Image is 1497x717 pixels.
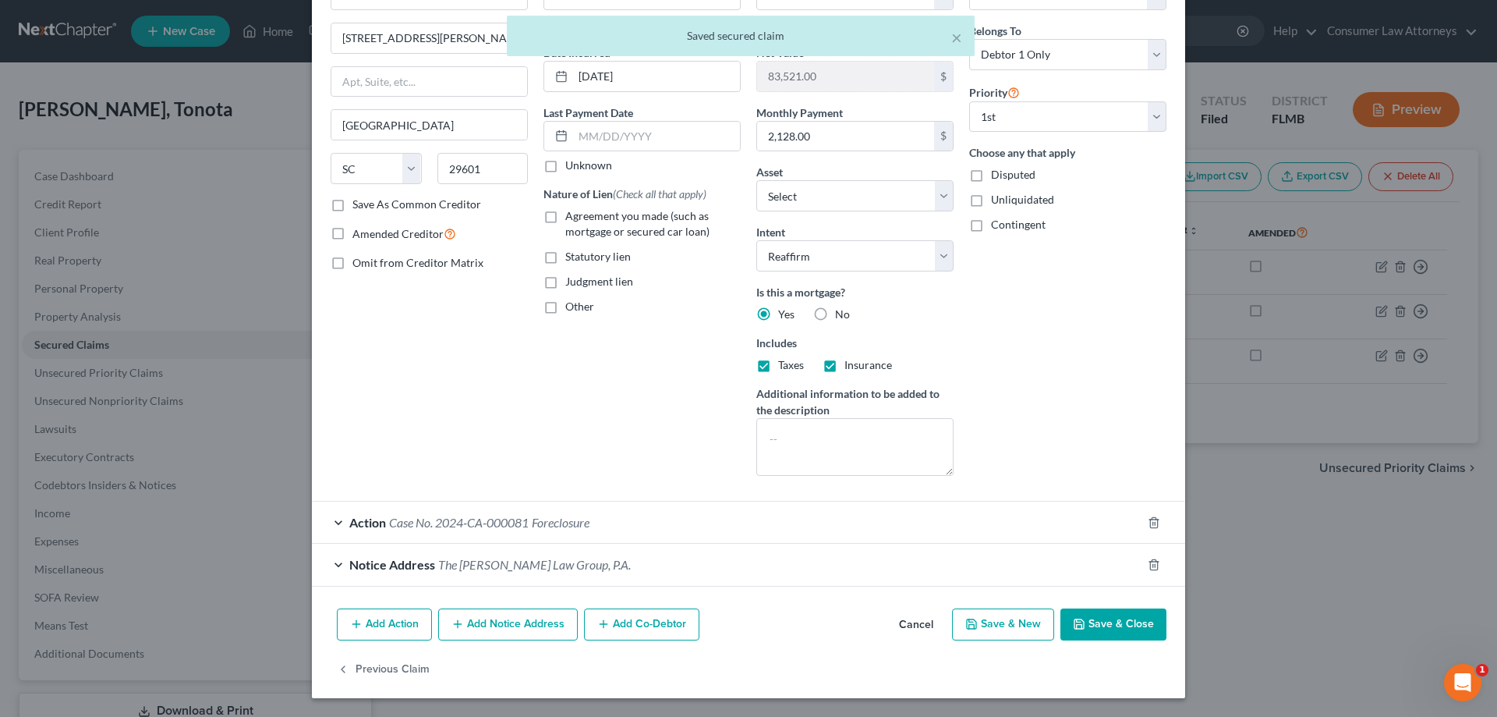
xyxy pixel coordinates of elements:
label: Last Payment Date [543,105,633,121]
label: Additional information to be added to the description [756,385,954,418]
label: Choose any that apply [969,144,1166,161]
span: (Check all that apply) [613,187,706,201]
span: Yes [778,307,795,321]
iframe: Intercom live chat [1444,664,1481,701]
span: Notice Address [349,557,435,572]
button: Save & Close [1060,609,1166,641]
button: Add Notice Address [438,609,578,641]
div: $ [934,62,953,91]
input: Enter city... [331,110,527,140]
button: Cancel [887,610,946,641]
span: Omit from Creditor Matrix [352,256,483,269]
span: Judgment lien [565,275,633,288]
span: Agreement you made (such as mortgage or secured car loan) [565,209,710,238]
label: Nature of Lien [543,186,706,202]
span: 1 [1476,664,1488,676]
input: MM/DD/YYYY [573,122,740,151]
span: Insurance [844,358,892,371]
span: Unliquidated [991,193,1054,206]
span: Amended Creditor [352,227,444,240]
input: Apt, Suite, etc... [331,67,527,97]
span: Case No. 2024-CA-000081 [389,515,529,530]
label: Unknown [565,158,612,173]
input: 0.00 [757,62,934,91]
span: Statutory lien [565,250,631,263]
input: MM/DD/YYYY [573,62,740,91]
label: Is this a mortgage? [756,284,954,300]
span: Asset [756,165,783,179]
div: $ [934,122,953,151]
label: Save As Common Creditor [352,197,481,212]
span: Other [565,300,594,313]
label: Monthly Payment [756,105,843,121]
button: Save & New [952,609,1054,641]
span: Foreclosure [532,515,589,530]
div: Saved secured claim [519,28,962,44]
span: Taxes [778,358,804,371]
button: Add Co-Debtor [584,609,699,641]
button: × [951,28,962,47]
label: Intent [756,224,785,240]
input: Enter zip... [437,153,529,184]
span: The [PERSON_NAME] Law Group, P.A. [438,557,631,572]
button: Add Action [337,609,432,641]
input: 0.00 [757,122,934,151]
span: Disputed [991,168,1035,181]
label: Includes [756,335,954,351]
span: No [835,307,850,321]
label: Priority [969,83,1020,101]
span: Action [349,515,386,530]
button: Previous Claim [337,653,430,686]
span: Contingent [991,218,1046,231]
